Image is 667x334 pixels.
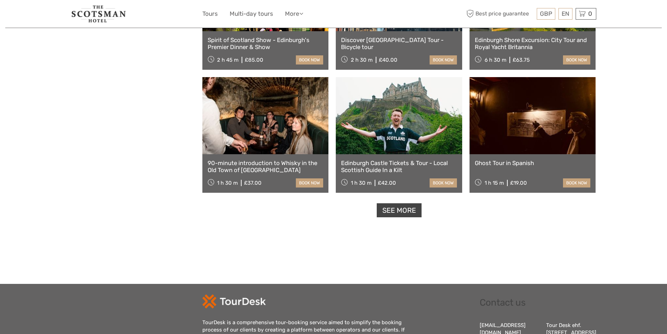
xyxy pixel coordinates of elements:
a: Discover [GEOGRAPHIC_DATA] Tour - Bicycle tour [341,36,457,51]
a: Tours [202,9,218,19]
div: £42.00 [378,180,396,186]
a: Edinburgh Shore Excursion: City Tour and Royal Yacht Britannia [475,36,591,51]
a: Spirit of Scotland Show - Edinburgh's Premier Dinner & Show [208,36,324,51]
a: book now [430,55,457,64]
span: 1 h 30 m [351,180,371,186]
div: EN [558,8,572,20]
a: Edinburgh Castle Tickets & Tour - Local Scottish Guide In a Kilt [341,159,457,174]
div: £37.00 [244,180,262,186]
img: td-logo-white.png [202,294,266,308]
span: 1 h 15 m [485,180,504,186]
span: 0 [587,10,593,17]
div: £85.00 [245,57,263,63]
span: 2 h 30 m [351,57,373,63]
h2: Contact us [480,297,596,308]
a: More [285,9,303,19]
p: We're away right now. Please check back later! [10,12,79,18]
span: GBP [540,10,552,17]
a: Ghost Tour in Spanish [475,159,591,166]
span: 6 h 30 m [485,57,506,63]
a: book now [563,55,590,64]
div: £19.00 [510,180,527,186]
a: book now [563,178,590,188]
span: Best price guarantee [465,8,535,20]
span: 2 h 45 m [217,57,238,63]
div: £63.75 [513,57,530,63]
a: book now [296,178,323,188]
img: 681-f48ba2bd-dfbf-4b64-890c-b5e5c75d9d66_logo_small.jpg [71,5,126,22]
a: See more [377,203,422,218]
a: 90-minute introduction to Whisky in the Old Town of [GEOGRAPHIC_DATA] [208,159,324,174]
a: book now [296,55,323,64]
span: 1 h 30 m [217,180,238,186]
div: £40.00 [379,57,397,63]
a: book now [430,178,457,188]
a: Multi-day tours [230,9,273,19]
button: Open LiveChat chat widget [81,11,89,19]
